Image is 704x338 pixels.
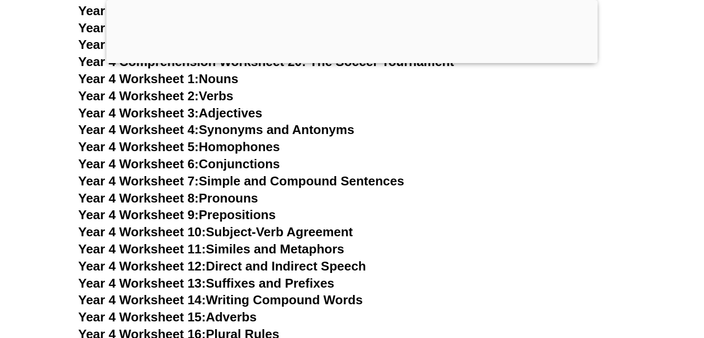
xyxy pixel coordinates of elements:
[78,259,366,273] a: Year 4 Worksheet 12:Direct and Indirect Speech
[78,106,263,120] a: Year 4 Worksheet 3:Adjectives
[536,227,704,338] iframe: Chat Widget
[78,157,280,171] a: Year 4 Worksheet 6:Conjunctions
[78,191,258,205] a: Year 4 Worksheet 8:Pronouns
[78,191,199,205] span: Year 4 Worksheet 8:
[78,71,199,86] span: Year 4 Worksheet 1:
[78,225,353,239] a: Year 4 Worksheet 10:Subject-Verb Agreement
[78,242,206,256] span: Year 4 Worksheet 11:
[78,21,415,35] a: Year 4 Comprehension Worksheet 18: The School Swap
[78,89,233,103] a: Year 4 Worksheet 2:Verbs
[78,259,206,273] span: Year 4 Worksheet 12:
[78,71,238,86] a: Year 4 Worksheet 1:Nouns
[78,106,199,120] span: Year 4 Worksheet 3:
[78,293,363,307] a: Year 4 Worksheet 14:Writing Compound Words
[78,276,334,291] a: Year 4 Worksheet 13:Suffixes and Prefixes
[78,37,462,52] a: Year 4 Comprehension Worksheet 19: The Inventor's Workshop
[78,174,199,188] span: Year 4 Worksheet 7:
[78,139,199,154] span: Year 4 Worksheet 5:
[78,139,280,154] a: Year 4 Worksheet 5:Homophones
[78,174,404,188] a: Year 4 Worksheet 7:Simple and Compound Sentences
[78,3,452,18] a: Year 4 Comprehension Worksheet 17: The Mischevious Robot
[78,207,276,222] a: Year 4 Worksheet 9:Prepositions
[78,242,344,256] a: Year 4 Worksheet 11:Similes and Metaphors
[78,122,354,137] a: Year 4 Worksheet 4:Synonyms and Antonyms
[78,54,454,69] a: Year 4 Comprehension Worksheet 20: The Soccer Tournament
[78,276,206,291] span: Year 4 Worksheet 13:
[78,293,206,307] span: Year 4 Worksheet 14:
[78,89,199,103] span: Year 4 Worksheet 2:
[78,310,206,324] span: Year 4 Worksheet 15:
[78,157,199,171] span: Year 4 Worksheet 6:
[78,310,257,324] a: Year 4 Worksheet 15:Adverbs
[78,122,199,137] span: Year 4 Worksheet 4:
[78,225,206,239] span: Year 4 Worksheet 10:
[78,207,199,222] span: Year 4 Worksheet 9:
